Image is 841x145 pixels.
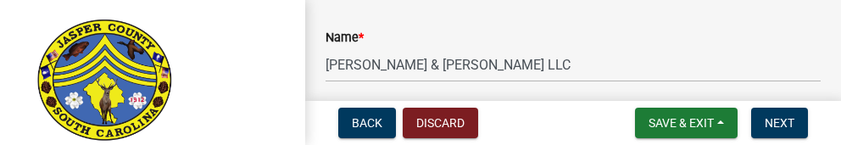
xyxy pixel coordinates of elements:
button: Discard [403,108,478,138]
img: Jasper County, South Carolina [34,18,175,145]
button: Save & Exit [635,108,738,138]
button: Back [338,108,396,138]
span: Save & Exit [649,116,714,130]
span: Back [352,116,382,130]
label: Name [326,32,364,44]
button: Next [751,108,808,138]
span: Next [765,116,794,130]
